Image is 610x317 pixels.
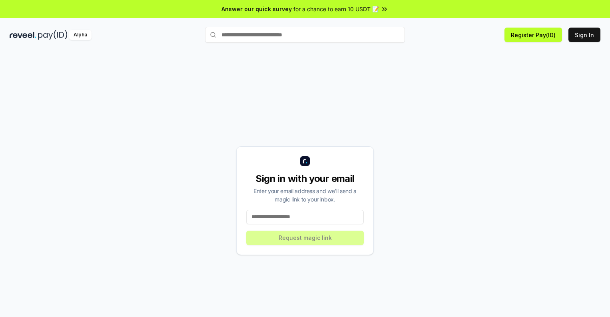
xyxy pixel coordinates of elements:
button: Register Pay(ID) [504,28,562,42]
button: Sign In [568,28,600,42]
div: Alpha [69,30,92,40]
img: pay_id [38,30,68,40]
div: Sign in with your email [246,172,364,185]
span: for a chance to earn 10 USDT 📝 [293,5,379,13]
div: Enter your email address and we’ll send a magic link to your inbox. [246,187,364,203]
img: logo_small [300,156,310,166]
span: Answer our quick survey [221,5,292,13]
img: reveel_dark [10,30,36,40]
